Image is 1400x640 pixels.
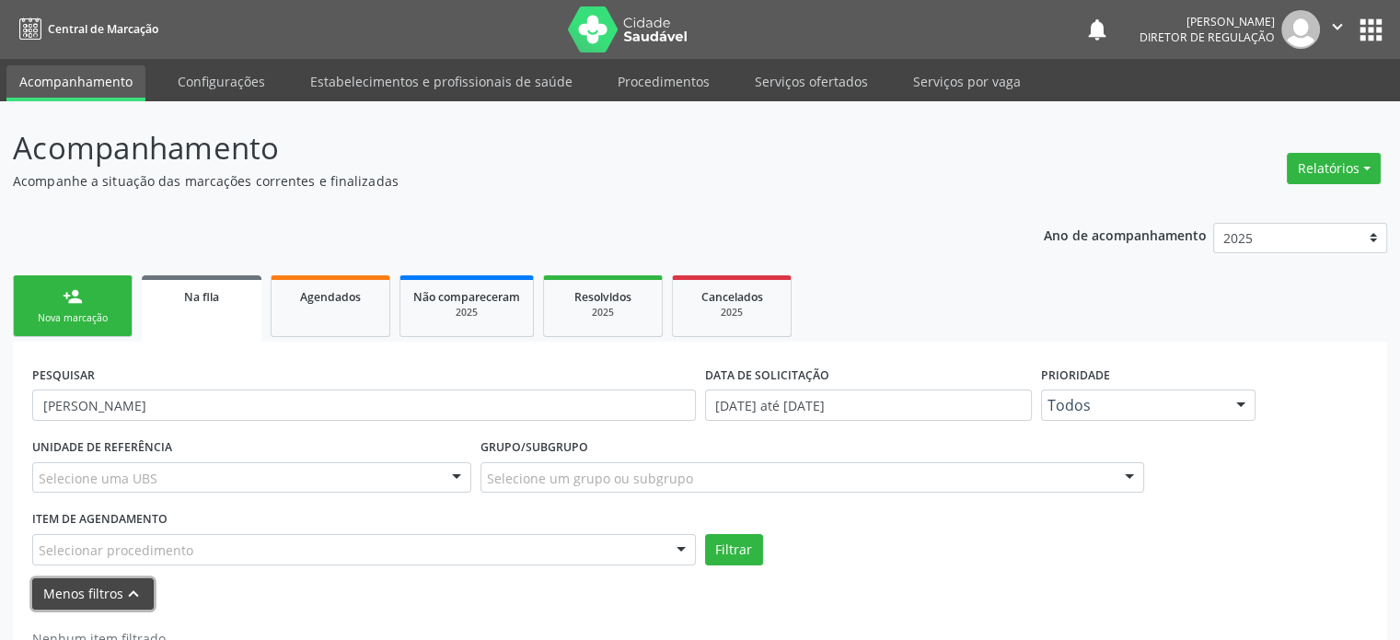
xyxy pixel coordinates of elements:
a: Acompanhamento [6,65,145,101]
span: Central de Marcação [48,21,158,37]
button:  [1320,10,1355,49]
span: Agendados [300,289,361,305]
button: notifications [1084,17,1110,42]
span: Diretor de regulação [1140,29,1275,45]
label: DATA DE SOLICITAÇÃO [705,361,829,390]
div: [PERSON_NAME] [1140,14,1275,29]
div: 2025 [557,306,649,320]
p: Acompanhamento [13,125,975,171]
span: Cancelados [701,289,763,305]
input: Nome, CNS [32,390,696,421]
div: 2025 [686,306,778,320]
input: Selecione um intervalo [705,390,1032,421]
span: Na fila [184,289,219,305]
img: img [1281,10,1320,49]
span: Todos [1047,396,1219,414]
p: Ano de acompanhamento [1044,223,1207,246]
a: Serviços ofertados [742,65,881,98]
span: Selecionar procedimento [39,541,193,560]
label: UNIDADE DE REFERÊNCIA [32,434,172,462]
a: Estabelecimentos e profissionais de saúde [297,65,585,98]
span: Selecione um grupo ou subgrupo [487,469,693,488]
span: Resolvidos [574,289,631,305]
a: Central de Marcação [13,14,158,44]
button: apps [1355,14,1387,46]
i: keyboard_arrow_up [123,584,144,604]
div: Nova marcação [27,311,119,325]
button: Menos filtroskeyboard_arrow_up [32,578,154,611]
span: Selecione uma UBS [39,469,157,488]
div: person_add [63,286,83,307]
span: Não compareceram [413,289,520,305]
p: Acompanhe a situação das marcações correntes e finalizadas [13,171,975,191]
label: Item de agendamento [32,506,168,534]
a: Procedimentos [605,65,723,98]
button: Filtrar [705,534,763,565]
label: Grupo/Subgrupo [480,434,588,462]
label: PESQUISAR [32,361,95,390]
button: Relatórios [1287,153,1381,184]
a: Serviços por vaga [900,65,1034,98]
i:  [1327,17,1348,37]
a: Configurações [165,65,278,98]
label: Prioridade [1041,361,1110,390]
div: 2025 [413,306,520,320]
